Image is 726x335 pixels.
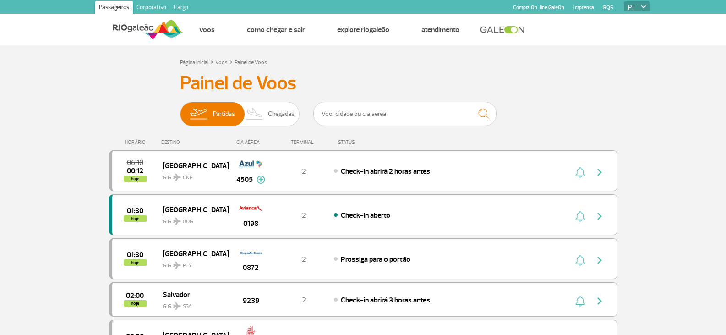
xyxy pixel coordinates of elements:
[575,296,585,307] img: sino-painel-voo.svg
[236,174,253,185] span: 4505
[257,176,265,184] img: mais-info-painel-voo.svg
[243,295,259,306] span: 9239
[183,262,192,270] span: PTY
[575,167,585,178] img: sino-painel-voo.svg
[594,211,605,222] img: seta-direita-painel-voo.svg
[183,302,192,311] span: SSA
[95,1,133,16] a: Passageiros
[302,211,306,220] span: 2
[163,247,221,259] span: [GEOGRAPHIC_DATA]
[112,139,162,145] div: HORÁRIO
[229,56,233,67] a: >
[124,259,147,266] span: hoje
[133,1,170,16] a: Corporativo
[173,262,181,269] img: destiny_airplane.svg
[213,102,235,126] span: Partidas
[180,59,208,66] a: Página Inicial
[341,255,410,264] span: Prossiga para o portão
[573,5,594,11] a: Imprensa
[124,300,147,307] span: hoje
[163,169,221,182] span: GIG
[126,292,144,299] span: 2025-10-02 02:00:00
[127,159,143,166] span: 2025-10-02 06:10:00
[594,296,605,307] img: seta-direita-painel-voo.svg
[163,159,221,171] span: [GEOGRAPHIC_DATA]
[337,25,389,34] a: Explore RIOgaleão
[243,218,258,229] span: 0198
[247,25,305,34] a: Como chegar e sair
[594,167,605,178] img: seta-direita-painel-voo.svg
[268,102,295,126] span: Chegadas
[302,167,306,176] span: 2
[161,139,228,145] div: DESTINO
[163,288,221,300] span: Salvador
[127,168,143,174] span: 2025-10-02 00:12:09
[228,139,274,145] div: CIA AÉREA
[173,218,181,225] img: destiny_airplane.svg
[173,302,181,310] img: destiny_airplane.svg
[124,176,147,182] span: hoje
[199,25,215,34] a: Voos
[575,255,585,266] img: sino-painel-voo.svg
[302,255,306,264] span: 2
[124,215,147,222] span: hoje
[333,139,408,145] div: STATUS
[235,59,267,66] a: Painel de Voos
[210,56,213,67] a: >
[163,203,221,215] span: [GEOGRAPHIC_DATA]
[594,255,605,266] img: seta-direita-painel-voo.svg
[180,72,546,95] h3: Painel de Voos
[170,1,192,16] a: Cargo
[302,296,306,305] span: 2
[241,102,268,126] img: slider-desembarque
[183,218,193,226] span: BOG
[163,213,221,226] span: GIG
[341,167,430,176] span: Check-in abrirá 2 horas antes
[163,257,221,270] span: GIG
[575,211,585,222] img: sino-painel-voo.svg
[184,102,213,126] img: slider-embarque
[313,102,497,126] input: Voo, cidade ou cia aérea
[127,252,143,258] span: 2025-10-02 01:30:00
[127,208,143,214] span: 2025-10-02 01:30:00
[421,25,459,34] a: Atendimento
[163,297,221,311] span: GIG
[274,139,333,145] div: TERMINAL
[183,174,192,182] span: CNF
[341,211,390,220] span: Check-in aberto
[341,296,430,305] span: Check-in abrirá 3 horas antes
[603,5,613,11] a: RQS
[243,262,259,273] span: 0872
[513,5,564,11] a: Compra On-line GaleOn
[173,174,181,181] img: destiny_airplane.svg
[215,59,228,66] a: Voos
